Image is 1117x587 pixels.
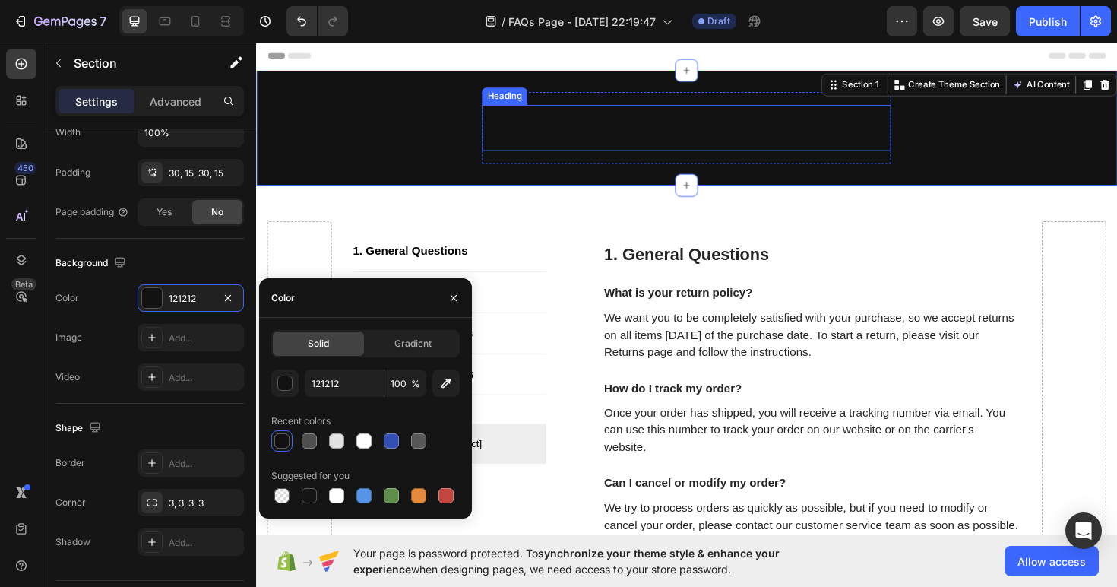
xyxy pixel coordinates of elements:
[707,14,730,28] span: Draft
[103,387,224,405] a: 5. Contact Questions
[271,414,331,428] div: Recent colors
[55,291,79,305] div: Color
[308,337,329,351] span: Solid
[103,257,225,275] a: 2. Product Questions
[353,547,780,576] span: synchronize your theme style & enhance your experience
[103,214,224,232] a: 1. General Questions
[305,370,384,397] input: Eg: FFFFFF
[271,469,350,483] div: Suggested for you
[74,54,198,72] p: Section
[508,14,656,30] span: FAQs Page - [DATE] 22:19:47
[1017,554,1086,570] span: Allow access
[103,344,231,362] a: 4. Shipping Questions
[1016,6,1080,36] button: Publish
[169,167,240,180] div: 30, 15, 30, 15
[150,94,201,109] p: Advanced
[103,300,229,319] a: 3. Payment Questions
[100,12,106,30] p: 7
[211,205,223,219] span: No
[286,6,348,36] div: Undo/Redo
[75,94,118,109] p: Settings
[411,377,420,391] span: %
[169,332,240,345] div: Add...
[1005,546,1099,576] button: Allow access
[369,360,808,376] p: How do I track my order?
[353,545,839,577] span: Your page is password protected. To when designing pages, we need access to your store password.
[55,418,104,439] div: Shape
[960,6,1010,36] button: Save
[1065,512,1102,549] div: Open Intercom Messenger
[157,205,172,219] span: Yes
[369,259,808,275] p: What is your return policy?
[369,461,808,477] p: Can I cancel or modify my order?
[55,125,81,139] div: Width
[55,370,80,384] div: Video
[256,41,1117,537] iframe: Design area
[55,456,85,470] div: Border
[138,119,243,146] input: Auto
[502,14,505,30] span: /
[55,253,129,274] div: Background
[169,497,240,510] div: 3, 3, 3, 3
[973,15,998,28] span: Save
[55,535,90,549] div: Shadow
[394,337,432,351] span: Gradient
[55,496,86,509] div: Corner
[369,385,808,439] p: Once your order has shipped, you will receive a tracking number via email. You can use this numbe...
[169,371,240,385] div: Add...
[14,162,36,174] div: 450
[11,278,36,290] div: Beta
[6,6,113,36] button: 7
[271,291,295,305] div: Color
[103,417,308,436] span: [object Object]
[798,37,865,56] button: AI Content
[169,536,240,550] div: Add...
[369,284,808,339] p: We want you to be completely satisfied with your purchase, so we accept returns on all items [DAT...
[55,205,129,219] div: Page padding
[169,457,240,471] div: Add...
[55,166,90,179] div: Padding
[55,331,82,344] div: Image
[169,292,213,306] div: 121212
[369,215,808,238] p: 1. General Questions
[369,486,808,541] p: We try to process orders as quickly as possible, but if you need to modify or cancel your order, ...
[1029,14,1067,30] div: Publish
